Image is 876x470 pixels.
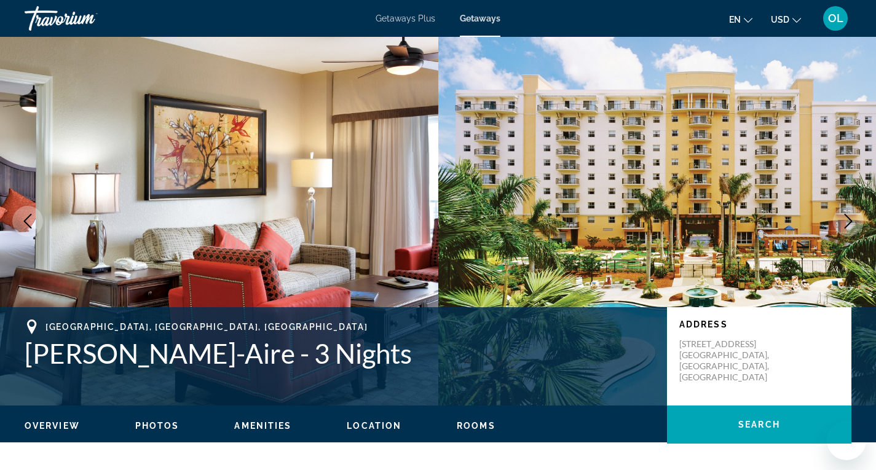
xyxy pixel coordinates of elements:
span: Amenities [234,421,291,431]
button: Photos [135,420,180,431]
button: Change language [729,10,752,28]
button: Change currency [771,10,801,28]
button: Next image [833,206,864,237]
a: Getaways Plus [376,14,435,23]
button: Amenities [234,420,291,431]
span: OL [828,12,843,25]
a: Travorium [25,2,148,34]
span: Rooms [457,421,495,431]
a: Getaways [460,14,500,23]
span: [GEOGRAPHIC_DATA], [GEOGRAPHIC_DATA], [GEOGRAPHIC_DATA] [45,322,368,332]
button: Search [667,405,851,444]
span: USD [771,15,789,25]
span: Search [738,420,780,429]
span: en [729,15,741,25]
span: Photos [135,421,180,431]
span: Location [347,421,401,431]
h1: [PERSON_NAME]-Aire - 3 Nights [25,337,655,369]
p: Address [679,319,839,329]
button: User Menu [819,6,851,31]
button: Rooms [457,420,495,431]
span: Overview [25,421,80,431]
p: [STREET_ADDRESS] [GEOGRAPHIC_DATA], [GEOGRAPHIC_DATA], [GEOGRAPHIC_DATA] [679,339,778,383]
button: Previous image [12,206,43,237]
iframe: Button to launch messaging window [827,421,866,460]
button: Location [347,420,401,431]
button: Overview [25,420,80,431]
